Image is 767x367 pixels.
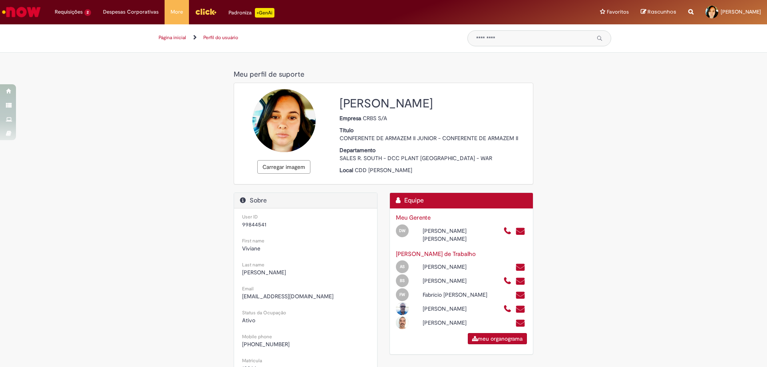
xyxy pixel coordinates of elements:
a: Enviar um e-mail para 99846907@ambev.com.br [515,291,525,300]
h2: [PERSON_NAME] [340,97,527,110]
span: Ativo [242,317,255,324]
div: Open Profile: Denize Aparecida Walkowitz [390,223,497,243]
small: Mobile phone [242,333,272,340]
span: [PHONE_NUMBER] [242,341,290,348]
a: Rascunhos [641,8,676,16]
div: Padroniza [229,8,274,18]
div: Open Profile: Vanderlei Laurindo [390,301,497,315]
a: Enviar um e-mail para 99848615@ambev.com.br [515,319,525,328]
span: Requisições [55,8,83,16]
small: Last name [242,262,264,268]
small: User ID [242,214,258,220]
span: 2 [84,9,91,16]
span: CDD [PERSON_NAME] [355,167,412,174]
img: click_logo_yellow_360x200.png [195,6,217,18]
span: Despesas Corporativas [103,8,159,16]
span: AS [400,264,405,269]
a: Página inicial [159,34,186,41]
a: Enviar um e-mail para 99809122@ambev.com.br [515,277,525,286]
small: Matricula [242,357,262,364]
span: Favoritos [607,8,629,16]
div: [PERSON_NAME] [417,277,497,285]
button: Carregar imagem [257,160,310,174]
div: [PERSON_NAME] [417,319,497,327]
small: First name [242,238,264,244]
img: ServiceNow [1,4,42,20]
a: Enviar um e-mail para FBVL@ambev.com.br [515,305,525,314]
a: Enviar um e-mail para 99834626@ambev.com.br [515,227,525,236]
strong: Título [340,127,355,134]
div: Open Profile: Bruno Mateus Dos Santos [390,273,497,287]
span: [PERSON_NAME] [721,8,761,15]
div: [PERSON_NAME] [PERSON_NAME] [417,227,497,243]
div: Fabrício [PERSON_NAME] [417,291,497,299]
span: Rascunhos [648,8,676,16]
span: CONFERENTE DE ARMAZEM II JUNIOR - CONFERENTE DE ARMAZEM II [340,135,518,142]
a: meu organograma [468,333,527,344]
p: +GenAi [255,8,274,18]
h3: Meu Gerente [396,214,527,221]
h3: [PERSON_NAME] de Trabalho [396,251,527,258]
span: [PERSON_NAME] [242,269,286,276]
span: Viviane [242,245,260,252]
small: Email [242,286,254,292]
div: [PERSON_NAME] [417,263,497,271]
span: CRBS S/A [363,115,387,122]
strong: Local [340,167,355,174]
span: 99844541 [242,221,266,228]
span: SALES R. SOUTH - DCC PLANT [GEOGRAPHIC_DATA] - WAR [340,155,492,162]
div: Open Profile: Fabrício Brito Wilges [390,287,497,301]
span: DW [399,228,405,233]
strong: Empresa [340,115,363,122]
span: [EMAIL_ADDRESS][DOMAIN_NAME] [242,293,334,300]
div: [PERSON_NAME] [417,305,497,313]
a: Ligar para +55 (46) 32118017 [503,305,512,314]
a: Ligar para +55 46988323972 [503,277,512,286]
span: More [171,8,183,16]
ul: Trilhas de página [156,30,455,45]
span: FW [399,292,405,297]
a: Enviar um e-mail para 99847796@ambev.com.br [515,263,525,272]
span: BS [400,278,405,283]
strong: Departamento [340,147,377,154]
a: Perfil do usuário [203,34,238,41]
small: Status da Ocupação [242,309,286,316]
a: Ligar para +55 46988328859 [503,227,512,236]
div: Open Profile: Alana Floriano Dos Santos [390,259,497,273]
h2: Equipe [396,197,527,204]
div: Open Profile: Wellington Douglas Ribas Souza [390,315,497,329]
span: Meu perfil de suporte [234,70,304,79]
h2: Sobre [240,197,371,204]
